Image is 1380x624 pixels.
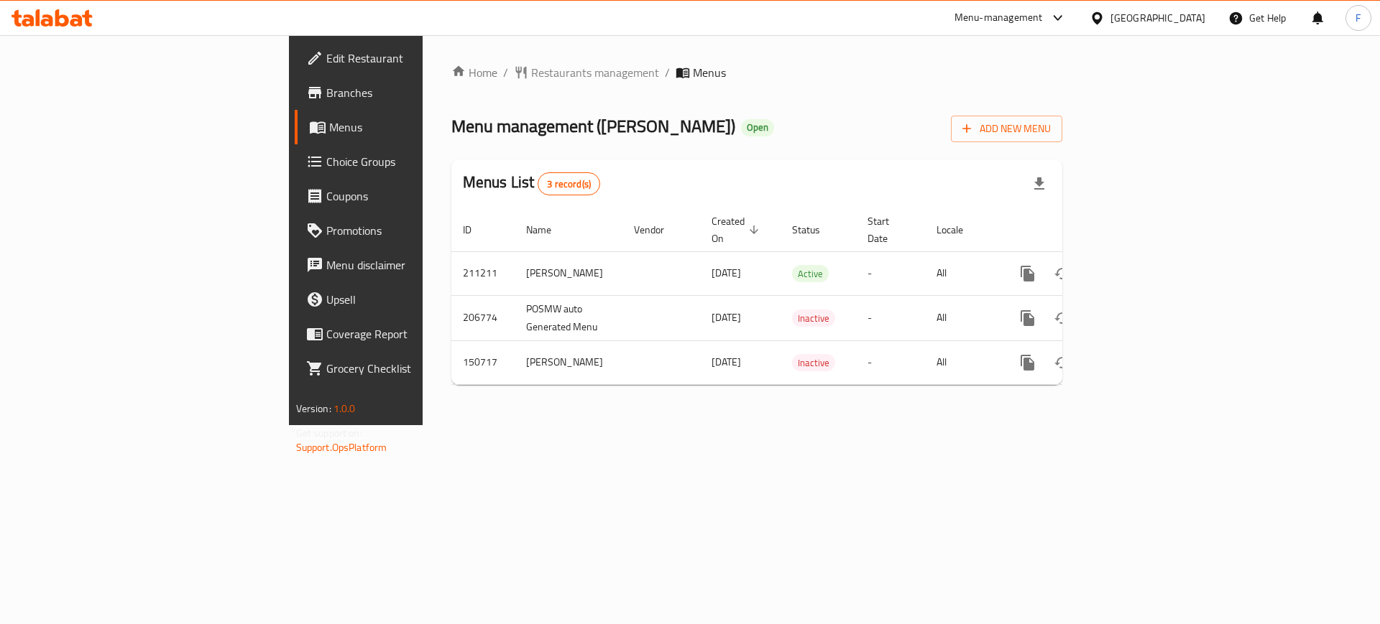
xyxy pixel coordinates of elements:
[1110,10,1205,26] div: [GEOGRAPHIC_DATA]
[665,64,670,81] li: /
[326,360,508,377] span: Grocery Checklist
[868,213,908,247] span: Start Date
[514,64,659,81] a: Restaurants management
[515,340,622,384] td: [PERSON_NAME]
[792,354,835,371] div: Inactive
[925,340,999,384] td: All
[329,118,508,136] span: Menus
[1045,345,1080,380] button: Change Status
[856,295,925,340] td: -
[634,221,683,238] span: Vendor
[538,172,600,195] div: Total records count
[962,120,1051,138] span: Add New Menu
[295,110,520,144] a: Menus
[296,399,331,418] span: Version:
[1011,256,1045,291] button: more
[954,9,1043,27] div: Menu-management
[451,208,1160,385] table: enhanced table
[951,116,1062,142] button: Add New Menu
[792,221,839,238] span: Status
[712,308,741,327] span: [DATE]
[856,251,925,295] td: -
[1356,10,1361,26] span: F
[295,248,520,282] a: Menu disclaimer
[1022,167,1057,201] div: Export file
[295,282,520,317] a: Upsell
[326,256,508,274] span: Menu disclaimer
[295,144,520,179] a: Choice Groups
[925,295,999,340] td: All
[326,84,508,101] span: Branches
[295,213,520,248] a: Promotions
[741,119,774,136] div: Open
[693,64,726,81] span: Menus
[295,75,520,110] a: Branches
[296,438,387,457] a: Support.OpsPlatform
[792,265,829,282] div: Active
[333,399,356,418] span: 1.0.0
[295,41,520,75] a: Edit Restaurant
[463,172,600,195] h2: Menus List
[296,424,362,442] span: Get support on:
[741,121,774,134] span: Open
[531,64,659,81] span: Restaurants management
[526,221,570,238] span: Name
[925,251,999,295] td: All
[1045,301,1080,335] button: Change Status
[792,266,829,282] span: Active
[326,222,508,239] span: Promotions
[295,317,520,351] a: Coverage Report
[326,50,508,67] span: Edit Restaurant
[937,221,982,238] span: Locale
[451,64,1063,81] nav: breadcrumb
[515,295,622,340] td: POSMW auto Generated Menu
[463,221,490,238] span: ID
[856,340,925,384] td: -
[326,291,508,308] span: Upsell
[451,110,735,142] span: Menu management ( [PERSON_NAME] )
[712,353,741,371] span: [DATE]
[515,251,622,295] td: [PERSON_NAME]
[712,264,741,282] span: [DATE]
[999,208,1160,252] th: Actions
[326,325,508,343] span: Coverage Report
[326,153,508,170] span: Choice Groups
[792,310,835,327] span: Inactive
[712,213,763,247] span: Created On
[792,355,835,371] span: Inactive
[538,177,599,191] span: 3 record(s)
[1011,301,1045,335] button: more
[295,179,520,213] a: Coupons
[326,187,508,205] span: Coupons
[1011,345,1045,380] button: more
[295,351,520,386] a: Grocery Checklist
[1045,256,1080,291] button: Change Status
